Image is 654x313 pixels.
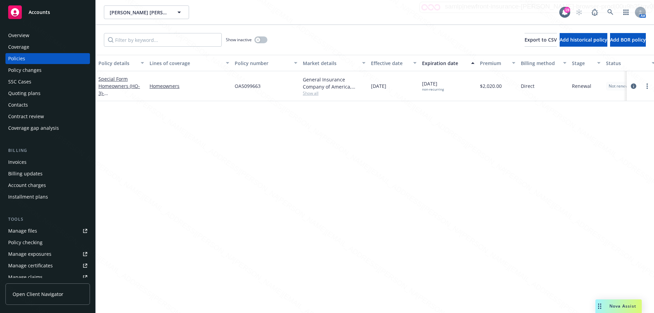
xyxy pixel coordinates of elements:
a: circleInformation [629,82,638,90]
div: Lines of coverage [150,60,222,67]
div: Policy checking [8,237,43,248]
div: Account charges [8,180,46,191]
button: Lines of coverage [147,55,232,71]
div: Billing [5,147,90,154]
span: Renewal [572,82,591,90]
span: Not renewing [609,83,634,89]
a: Manage claims [5,272,90,283]
div: Market details [303,60,358,67]
div: Effective date [371,60,409,67]
div: General Insurance Company of America, Safeco Insurance (Liberty Mutual) [303,76,365,90]
span: [DATE] [422,80,444,92]
button: Premium [477,55,518,71]
div: non-recurring [422,87,444,92]
div: Policies [8,53,25,64]
input: Filter by keyword... [104,33,222,47]
button: Export to CSV [525,33,557,47]
span: Add historical policy [560,36,607,43]
span: [PERSON_NAME] [PERSON_NAME] [110,9,169,16]
div: Billing method [521,60,559,67]
a: Switch app [619,5,633,19]
a: Policy checking [5,237,90,248]
div: Installment plans [8,191,48,202]
button: Nova Assist [595,299,642,313]
span: Nova Assist [609,303,636,309]
div: SSC Cases [8,76,31,87]
button: Policy details [96,55,147,71]
div: Status [606,60,648,67]
span: Direct [521,82,534,90]
button: Billing method [518,55,569,71]
button: Stage [569,55,603,71]
a: SSC Cases [5,76,90,87]
div: Policy changes [8,65,42,76]
a: Installment plans [5,191,90,202]
a: Accounts [5,3,90,22]
div: Manage claims [8,272,43,283]
a: Account charges [5,180,90,191]
div: Policy number [235,60,290,67]
div: Invoices [8,157,27,168]
div: Coverage [8,42,29,52]
a: Policy changes [5,65,90,76]
a: Start snowing [572,5,586,19]
span: Show all [303,90,365,96]
button: Market details [300,55,368,71]
span: Export to CSV [525,36,557,43]
a: Overview [5,30,90,41]
span: $2,020.00 [480,82,502,90]
a: Report a Bug [588,5,602,19]
button: Effective date [368,55,419,71]
a: more [643,82,651,90]
a: Search [604,5,617,19]
div: Expiration date [422,60,467,67]
a: Special Form Homeowners (HO-3) [98,76,142,104]
button: [PERSON_NAME] [PERSON_NAME] [104,5,189,19]
a: Invoices [5,157,90,168]
button: Add BOR policy [610,33,646,47]
div: Overview [8,30,29,41]
span: Open Client Navigator [13,291,63,298]
a: Coverage gap analysis [5,123,90,134]
div: Coverage gap analysis [8,123,59,134]
div: Billing updates [8,168,43,179]
a: Manage files [5,225,90,236]
span: Accounts [29,10,50,15]
div: Quoting plans [8,88,41,99]
div: Manage files [8,225,37,236]
div: Drag to move [595,299,604,313]
a: Manage exposures [5,249,90,260]
button: Expiration date [419,55,477,71]
a: Coverage [5,42,90,52]
div: Contacts [8,99,28,110]
span: [DATE] [371,82,386,90]
a: Billing updates [5,168,90,179]
div: Policy details [98,60,137,67]
div: 19 [564,7,570,13]
div: Tools [5,216,90,223]
button: Add historical policy [560,33,607,47]
div: Premium [480,60,508,67]
a: Homeowners [150,82,229,90]
a: Contacts [5,99,90,110]
span: Show inactive [226,37,252,43]
a: Contract review [5,111,90,122]
button: Policy number [232,55,300,71]
div: Stage [572,60,593,67]
a: Manage certificates [5,260,90,271]
div: Manage exposures [8,249,51,260]
div: Contract review [8,111,44,122]
span: OA5099663 [235,82,261,90]
a: Quoting plans [5,88,90,99]
span: Add BOR policy [610,36,646,43]
div: Manage certificates [8,260,53,271]
a: Policies [5,53,90,64]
